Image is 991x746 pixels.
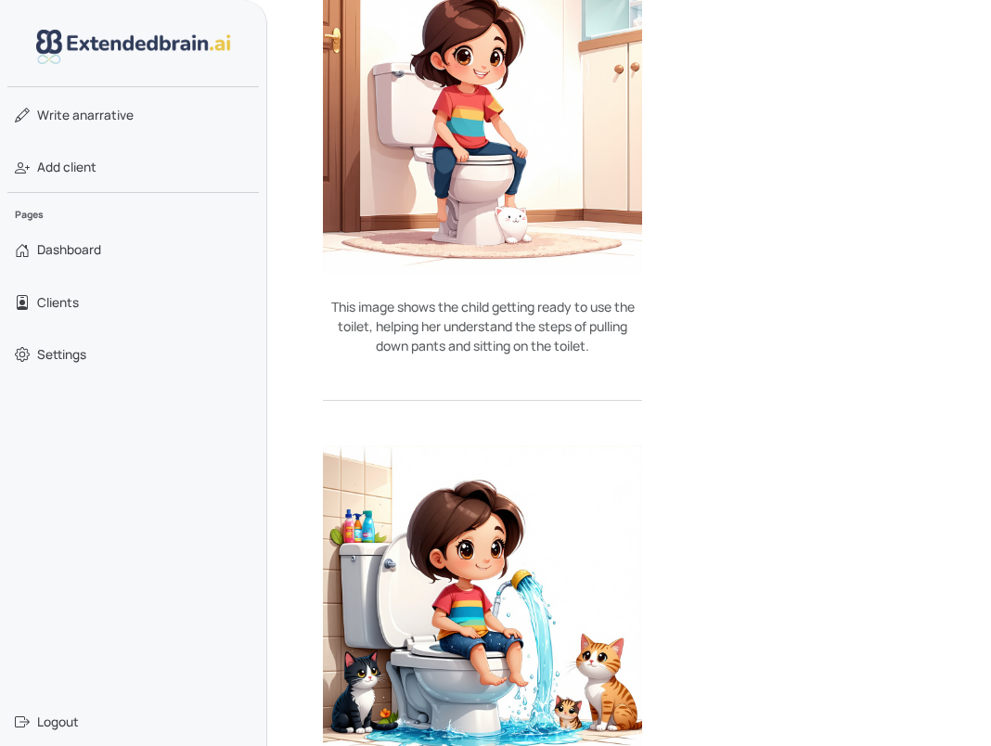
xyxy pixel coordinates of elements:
[37,158,97,176] span: Add client
[36,30,231,64] img: logo
[37,713,79,731] span: Logout
[37,345,86,364] span: Settings
[37,106,134,124] span: narrative
[323,297,642,355] p: This image shows the child getting ready to use the toilet, helping her understand the steps of p...
[37,293,79,312] span: Clients
[37,107,80,123] span: Write a
[37,240,101,259] span: Dashboard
